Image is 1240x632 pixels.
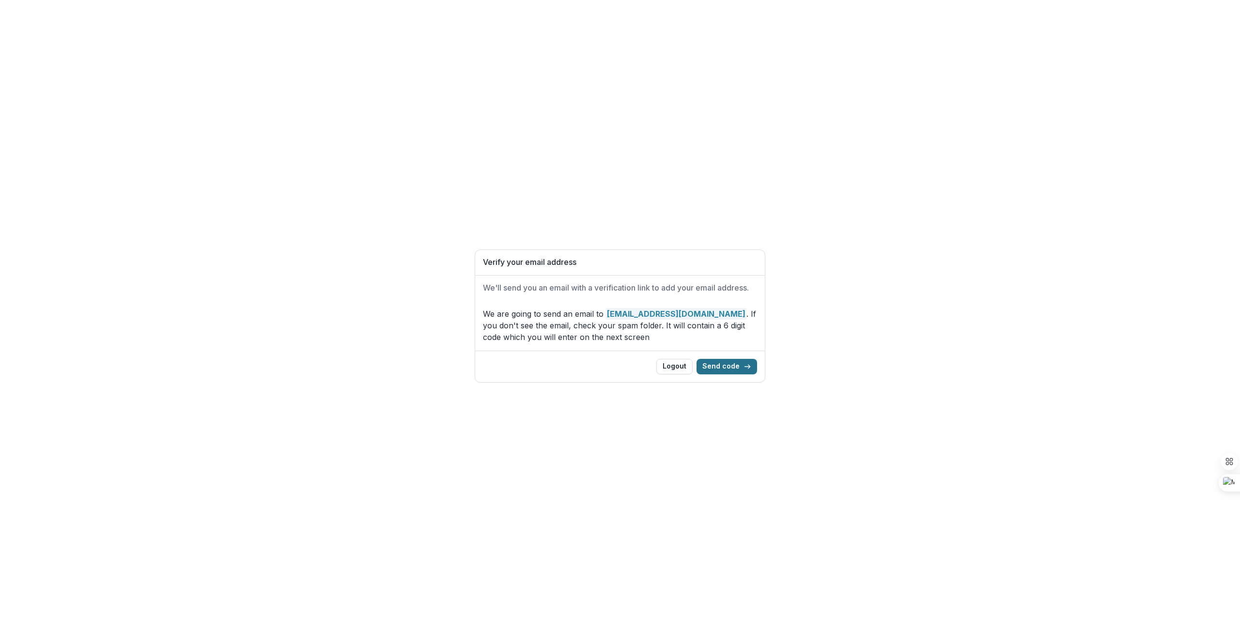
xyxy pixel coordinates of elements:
[656,359,693,374] button: Logout
[483,283,757,293] h2: We'll send you an email with a verification link to add your email address.
[697,359,757,374] button: Send code
[483,258,757,267] h1: Verify your email address
[606,308,746,320] strong: [EMAIL_ADDRESS][DOMAIN_NAME]
[483,308,757,343] p: We are going to send an email to . If you don't see the email, check your spam folder. It will co...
